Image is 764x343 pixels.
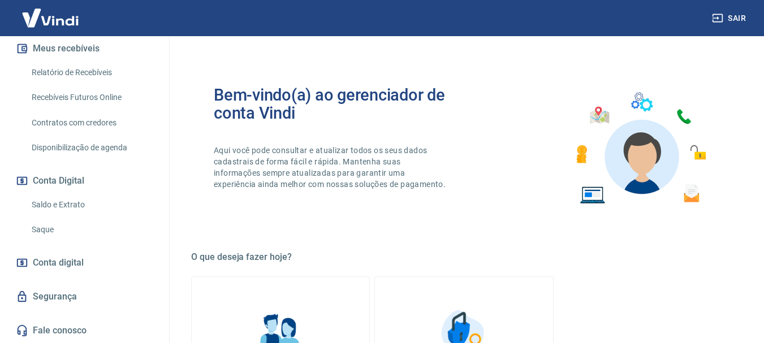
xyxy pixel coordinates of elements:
h5: O que deseja fazer hoje? [191,251,737,263]
a: Saldo e Extrato [27,193,156,216]
img: Vindi [14,1,87,35]
a: Conta digital [14,250,156,275]
a: Fale conosco [14,318,156,343]
span: Conta digital [33,255,84,271]
a: Segurança [14,284,156,309]
img: Imagem de um avatar masculino com diversos icones exemplificando as funcionalidades do gerenciado... [566,86,714,211]
a: Disponibilização de agenda [27,136,156,159]
a: Saque [27,218,156,241]
h2: Bem-vindo(a) ao gerenciador de conta Vindi [214,86,464,122]
a: Relatório de Recebíveis [27,61,156,84]
p: Aqui você pode consultar e atualizar todos os seus dados cadastrais de forma fácil e rápida. Mant... [214,145,448,190]
button: Meus recebíveis [14,36,156,61]
a: Recebíveis Futuros Online [27,86,156,109]
button: Conta Digital [14,168,156,193]
a: Contratos com credores [27,111,156,134]
button: Sair [710,8,750,29]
